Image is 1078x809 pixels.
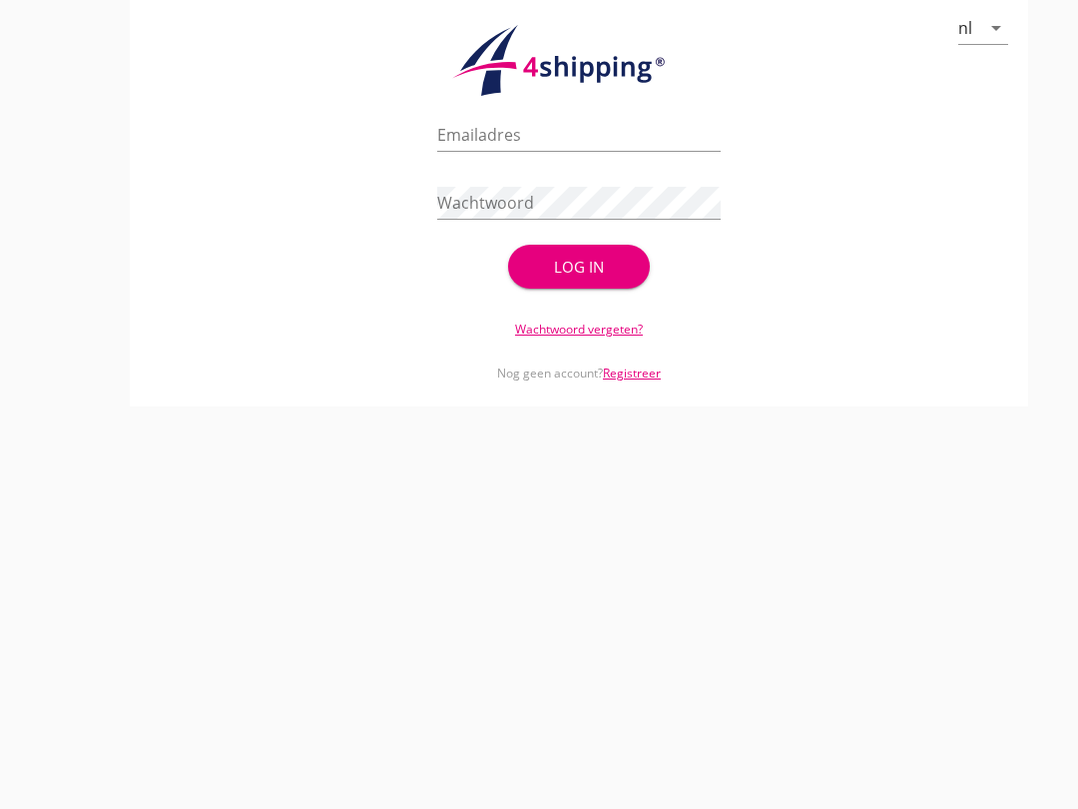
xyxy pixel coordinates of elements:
a: Registreer [603,365,661,382]
div: Nog geen account? [437,339,721,383]
i: arrow_drop_down [984,16,1008,40]
div: Log in [540,256,618,279]
img: logo.1f945f1d.svg [449,24,709,98]
a: Wachtwoord vergeten? [515,321,643,338]
input: Emailadres [437,119,721,151]
div: nl [958,19,972,37]
button: Log in [508,245,650,289]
